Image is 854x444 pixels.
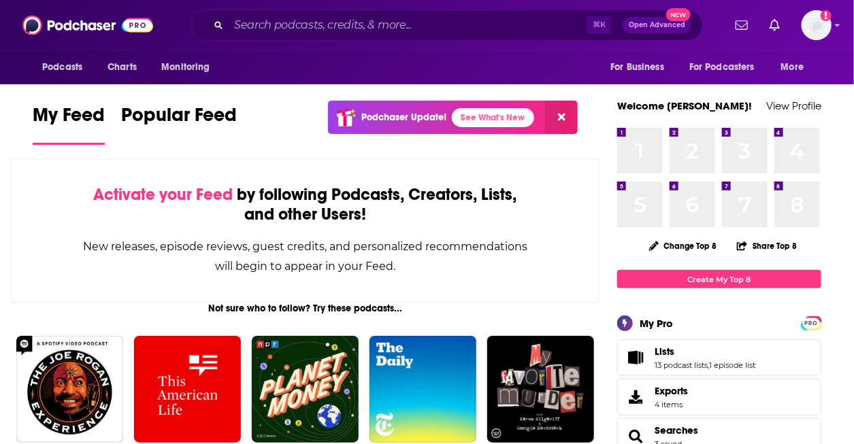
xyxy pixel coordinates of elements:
[666,8,691,21] span: New
[640,317,673,330] div: My Pro
[229,14,587,36] input: Search podcasts, credits, & more...
[191,10,703,41] div: Search podcasts, credits, & more...
[361,112,446,123] p: Podchaser Update!
[655,424,698,437] a: Searches
[33,103,105,135] span: My Feed
[641,237,725,254] button: Change Top 8
[134,336,241,443] img: This American Life
[709,360,755,370] a: 1 episode list
[803,318,819,328] a: PRO
[772,54,821,80] button: open menu
[16,336,123,443] img: The Joe Rogan Experience
[161,58,210,77] span: Monitoring
[689,58,755,77] span: For Podcasters
[11,303,600,314] div: Not sure who to follow? Try these podcasts...
[617,339,821,376] span: Lists
[42,58,82,77] span: Podcasts
[802,10,832,40] button: Show profile menu
[587,16,612,34] span: ⌘ K
[601,54,681,80] button: open menu
[452,108,534,127] a: See What's New
[629,22,685,29] span: Open Advanced
[802,10,832,40] img: User Profile
[22,12,153,38] img: Podchaser - Follow, Share and Rate Podcasts
[655,400,688,409] span: 4 items
[708,360,709,370] span: ,
[252,336,359,443] img: Planet Money
[121,103,237,135] span: Popular Feed
[121,103,237,145] a: Popular Feed
[680,54,774,80] button: open menu
[655,345,674,358] span: Lists
[655,385,688,397] span: Exports
[623,17,691,33] button: Open AdvancedNew
[369,336,476,443] img: The Daily
[617,379,821,415] a: Exports
[736,233,798,259] button: Share Top 8
[94,184,233,205] span: Activate your Feed
[622,348,649,367] a: Lists
[764,14,785,37] a: Show notifications dropdown
[80,185,531,224] div: by following Podcasts, Creators, Lists, and other Users!
[802,10,832,40] span: Logged in as amandagibson
[655,345,755,358] a: Lists
[610,58,664,77] span: For Business
[33,54,100,80] button: open menu
[617,99,752,112] a: Welcome [PERSON_NAME]!
[730,14,753,37] a: Show notifications dropdown
[108,58,137,77] span: Charts
[99,54,145,80] a: Charts
[781,58,804,77] span: More
[622,388,649,407] span: Exports
[617,270,821,288] a: Create My Top 8
[487,336,594,443] img: My Favorite Murder with Karen Kilgariff and Georgia Hardstark
[80,237,531,276] div: New releases, episode reviews, guest credits, and personalized recommendations will begin to appe...
[152,54,227,80] button: open menu
[655,360,708,370] a: 13 podcast lists
[803,318,819,328] span: PRO
[766,99,821,112] a: View Profile
[821,10,832,21] svg: Add a profile image
[33,103,105,145] a: My Feed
